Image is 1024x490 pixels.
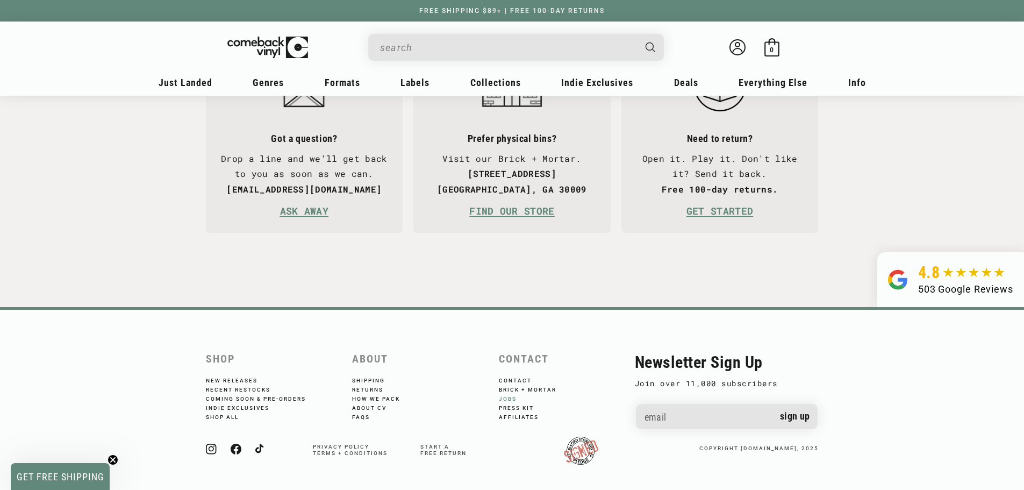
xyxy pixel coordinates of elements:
a: ASK AWAY [280,205,329,217]
h3: Need to return? [635,131,805,146]
a: About CV [352,402,401,411]
a: Terms + Conditions [313,450,388,456]
h3: Got a question? [219,131,390,146]
a: Jobs [499,393,531,402]
a: Recent Restocks [206,384,285,393]
a: Shipping [352,378,399,384]
h2: Contact [499,353,635,365]
div: 503 Google Reviews [918,282,1013,296]
a: Contact [499,378,546,384]
h3: Prefer physical bins? [427,131,597,146]
div: GET FREE SHIPPINGClose teaser [11,463,110,490]
p: Drop a line and we'll get back to you as soon as we can. [219,151,390,197]
a: Brick + Mortar [499,384,571,393]
span: Everything Else [739,77,807,88]
span: Collections [470,77,521,88]
span: Start a free return [420,444,467,456]
a: Privacy Policy [313,444,369,450]
span: Formats [325,77,360,88]
input: When autocomplete results are available use up and down arrows to review and enter to select [380,37,635,59]
div: Search [368,34,664,61]
p: Join over 11,000 subscribers [635,377,819,390]
a: GET STARTED [686,205,754,217]
button: Close teaser [108,455,118,465]
span: GET FREE SHIPPING [17,471,104,482]
h2: Shop [206,353,342,365]
a: Indie Exclusives [206,402,284,411]
span: Info [848,77,866,88]
a: FAQs [352,411,384,421]
img: RSDPledgeSigned-updated.png [564,437,598,465]
strong: Free 100-day returns. [662,183,778,195]
a: New Releases [206,378,272,384]
a: FREE SHIPPING $89+ | FREE 100-DAY RETURNS [409,7,615,15]
strong: [EMAIL_ADDRESS][DOMAIN_NAME] [226,183,382,195]
a: Affiliates [499,411,553,421]
button: Search [636,34,665,61]
span: Genres [253,77,284,88]
strong: [STREET_ADDRESS] [GEOGRAPHIC_DATA], GA 30009 [437,168,587,195]
a: 4.8 503 Google Reviews [877,252,1024,307]
a: Returns [352,384,398,393]
a: How We Pack [352,393,414,402]
a: Coming Soon & Pre-Orders [206,393,320,402]
small: copyright [DOMAIN_NAME], 2025 [699,445,819,451]
img: Group.svg [888,263,907,296]
a: FIND OUR STORE [469,205,554,217]
input: Email [636,404,818,431]
a: Shop All [206,411,253,421]
h2: About [352,353,488,365]
span: Labels [400,77,429,88]
span: Just Landed [159,77,212,88]
a: Press Kit [499,402,548,411]
span: 4.8 [918,263,940,282]
a: Start afree return [420,444,467,456]
span: Deals [674,77,698,88]
span: 0 [770,46,774,54]
img: star5.svg [943,267,1005,278]
p: Open it. Play it. Don't like it? Send it back. [635,151,805,197]
p: Visit our Brick + Mortar. [427,151,597,197]
button: Sign up [772,404,818,429]
h2: Newsletter Sign Up [635,353,819,372]
span: Indie Exclusives [561,77,633,88]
